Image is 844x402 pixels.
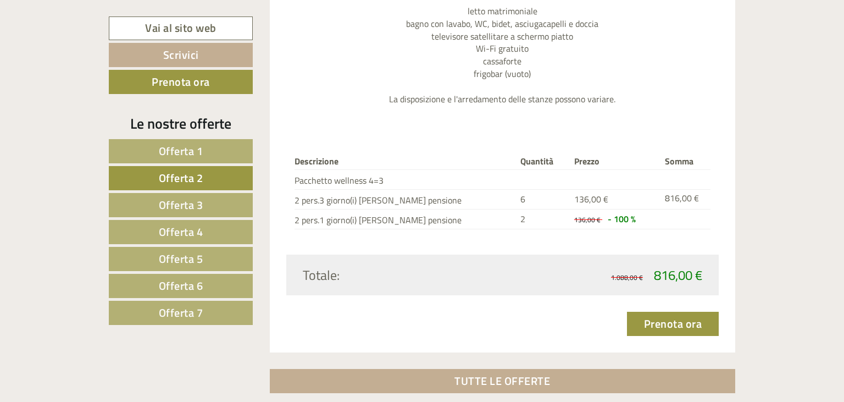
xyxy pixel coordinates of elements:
[159,277,203,294] span: Offerta 6
[570,153,660,170] th: Prezzo
[109,43,253,67] a: Scrivici
[295,190,516,210] td: 2 pers.3 giorno(i) [PERSON_NAME] pensione
[159,196,203,213] span: Offerta 3
[159,142,203,159] span: Offerta 1
[159,223,203,240] span: Offerta 4
[109,16,253,40] a: Vai al sito web
[660,153,710,170] th: Somma
[516,210,570,229] td: 2
[295,210,516,229] td: 2 pers.1 giorno(i) [PERSON_NAME] pensione
[660,190,710,210] td: 816,00 €
[654,265,702,285] span: 816,00 €
[109,113,253,134] div: Le nostre offerte
[608,212,636,225] span: - 100 %
[159,304,203,321] span: Offerta 7
[295,266,503,284] div: Totale:
[295,170,516,190] td: Pacchetto wellness 4=3
[270,369,736,393] a: TUTTE LE OFFERTE
[574,192,608,206] span: 136,00 €
[109,70,253,94] a: Prenota ora
[611,272,643,283] span: 1.088,00 €
[159,250,203,267] span: Offerta 5
[295,153,516,170] th: Descrizione
[516,153,570,170] th: Quantità
[574,214,601,225] span: 136,00 €
[159,169,203,186] span: Offerta 2
[516,190,570,210] td: 6
[627,312,719,336] a: Prenota ora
